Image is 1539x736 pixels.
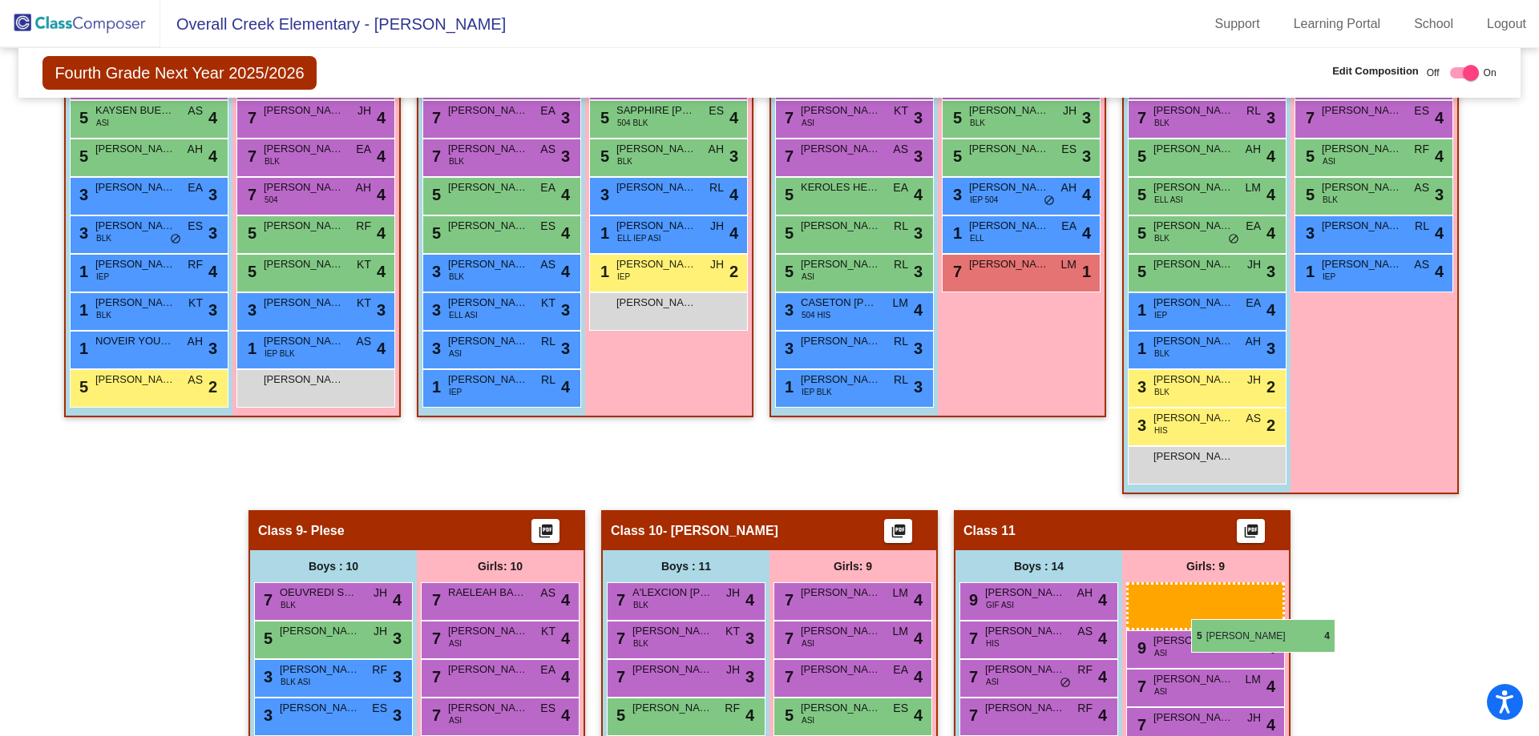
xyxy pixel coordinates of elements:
[616,179,697,195] span: [PERSON_NAME]
[561,183,570,207] span: 4
[95,218,176,234] span: [PERSON_NAME]
[377,144,386,168] span: 4
[914,375,923,399] span: 3
[894,218,908,235] span: RL
[1133,147,1146,165] span: 5
[801,295,881,311] span: CASETON [PERSON_NAME]
[1153,141,1234,157] span: [PERSON_NAME]
[745,588,754,612] span: 4
[448,333,528,349] span: [PERSON_NAME]
[1247,256,1261,273] span: JH
[561,298,570,322] span: 3
[970,194,998,206] span: IEP 504
[970,232,984,244] span: ELL
[428,109,441,127] span: 7
[264,141,344,157] span: [PERSON_NAME]
[377,259,386,284] span: 4
[264,372,344,388] span: [PERSON_NAME]
[1322,103,1402,119] span: [PERSON_NAME]
[616,141,697,157] span: [PERSON_NAME]
[541,372,555,388] span: RL
[781,224,794,242] span: 5
[969,256,1049,272] span: [PERSON_NAME]
[801,141,881,157] span: [PERSON_NAME]
[969,103,1049,119] span: [PERSON_NAME]
[709,103,724,119] span: ES
[356,141,371,158] span: EA
[914,221,923,245] span: 3
[1401,11,1466,37] a: School
[244,340,256,357] span: 1
[801,179,881,195] span: KEROLES HENEEN
[949,147,962,165] span: 5
[893,141,908,158] span: AS
[1246,103,1261,119] span: RL
[258,523,303,539] span: Class 9
[781,147,794,165] span: 7
[1063,103,1076,119] span: JH
[1281,11,1394,37] a: Learning Portal
[1323,155,1335,167] span: ASI
[709,179,724,196] span: RL
[1302,263,1315,280] span: 1
[541,333,555,350] span: RL
[188,372,203,388] span: AS
[448,295,528,311] span: [PERSON_NAME]
[448,256,528,272] span: [PERSON_NAME]
[1133,109,1146,127] span: 7
[1153,333,1234,349] span: [PERSON_NAME]
[914,144,923,168] span: 3
[616,218,697,234] span: [PERSON_NAME]
[1154,117,1169,129] span: BLK
[303,523,345,539] span: - Plese
[1133,186,1146,203] span: 5
[914,336,923,360] span: 3
[188,141,203,158] span: AH
[1246,295,1261,312] span: EA
[596,263,609,280] span: 1
[914,183,923,207] span: 4
[377,221,386,245] span: 4
[1427,66,1440,80] span: Off
[377,336,386,360] span: 4
[596,224,609,242] span: 1
[969,179,1049,195] span: [PERSON_NAME]
[95,103,176,119] span: KAYSEN BUENA
[95,333,176,349] span: NOVEIR YOUSSEF
[1322,179,1402,195] span: [PERSON_NAME]
[95,256,176,272] span: [PERSON_NAME]
[801,585,881,601] span: [PERSON_NAME]
[1044,195,1055,207] span: do_not_disturb_alt
[377,183,386,207] span: 4
[75,224,88,242] span: 3
[1435,106,1444,130] span: 4
[1246,218,1261,235] span: EA
[428,224,441,242] span: 5
[1302,147,1315,165] span: 5
[617,117,648,129] span: 504 BLK
[710,256,724,273] span: JH
[1435,183,1444,207] span: 3
[1133,263,1146,280] span: 5
[1154,386,1169,398] span: BLK
[561,336,570,360] span: 3
[1266,298,1275,322] span: 4
[540,179,555,196] span: EA
[616,256,697,272] span: [PERSON_NAME]
[377,106,386,130] span: 4
[96,117,109,129] span: ASI
[374,585,387,601] span: JH
[1154,232,1169,244] span: BLK
[561,144,570,168] span: 3
[428,301,441,319] span: 3
[428,186,441,203] span: 5
[729,221,738,245] span: 4
[244,301,256,319] span: 3
[596,186,609,203] span: 3
[949,263,962,280] span: 7
[356,179,371,196] span: AH
[75,186,88,203] span: 3
[244,109,256,127] span: 7
[448,103,528,119] span: [PERSON_NAME]
[729,183,738,207] span: 4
